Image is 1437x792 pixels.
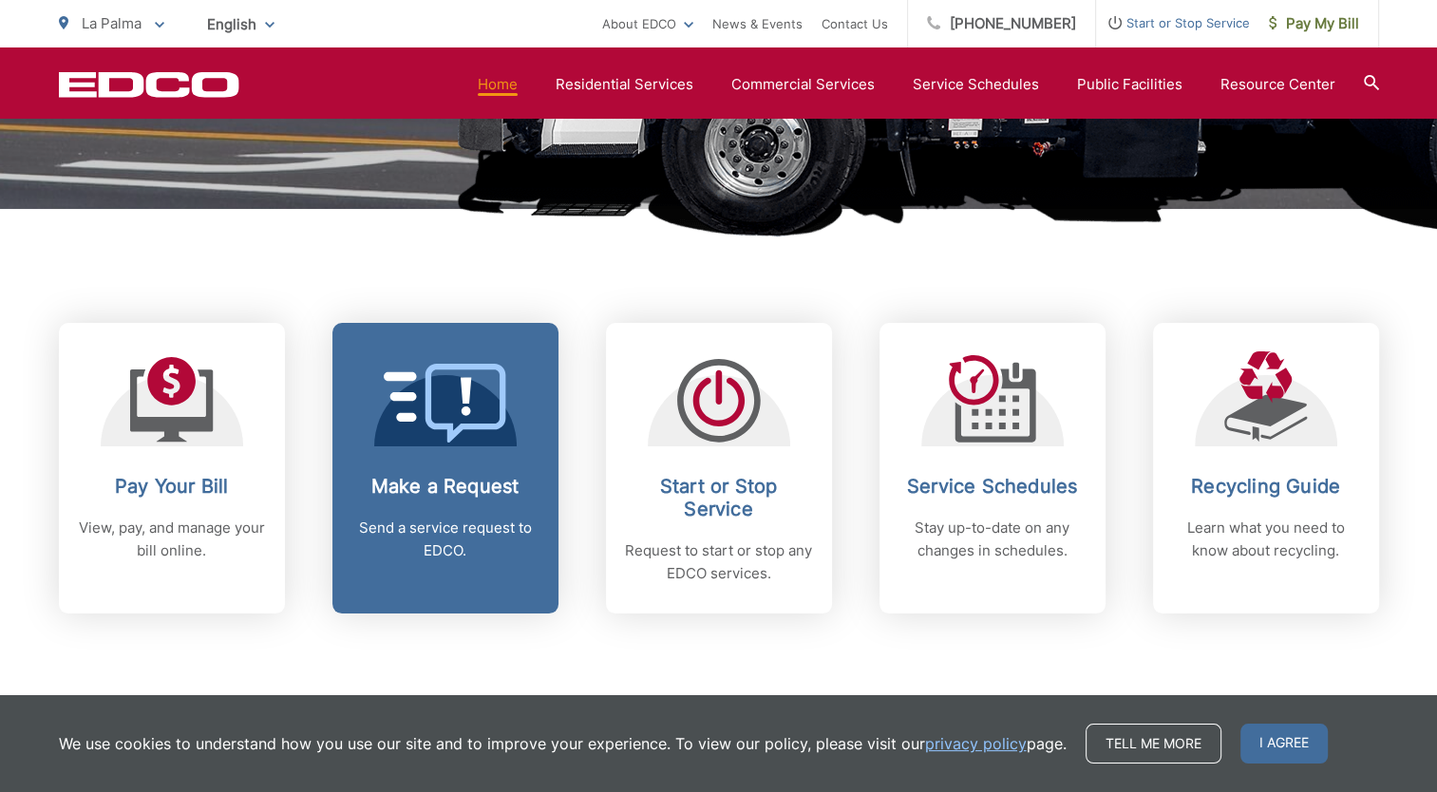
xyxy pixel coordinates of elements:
a: Residential Services [556,73,693,96]
p: Send a service request to EDCO. [351,517,539,562]
a: About EDCO [602,12,693,35]
p: We use cookies to understand how you use our site and to improve your experience. To view our pol... [59,732,1067,755]
a: privacy policy [925,732,1027,755]
a: Contact Us [822,12,888,35]
h2: Start or Stop Service [625,475,813,520]
span: La Palma [82,14,142,32]
h2: Pay Your Bill [78,475,266,498]
a: Service Schedules Stay up-to-date on any changes in schedules. [879,323,1106,613]
p: Stay up-to-date on any changes in schedules. [898,517,1087,562]
a: Service Schedules [913,73,1039,96]
h2: Make a Request [351,475,539,498]
a: Resource Center [1220,73,1335,96]
a: EDCD logo. Return to the homepage. [59,71,239,98]
a: Home [478,73,518,96]
a: Commercial Services [731,73,875,96]
a: Pay Your Bill View, pay, and manage your bill online. [59,323,285,613]
h2: Service Schedules [898,475,1087,498]
span: Pay My Bill [1269,12,1359,35]
a: News & Events [712,12,803,35]
a: Public Facilities [1077,73,1182,96]
p: View, pay, and manage your bill online. [78,517,266,562]
span: English [193,8,289,41]
p: Request to start or stop any EDCO services. [625,539,813,585]
a: Make a Request Send a service request to EDCO. [332,323,558,613]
